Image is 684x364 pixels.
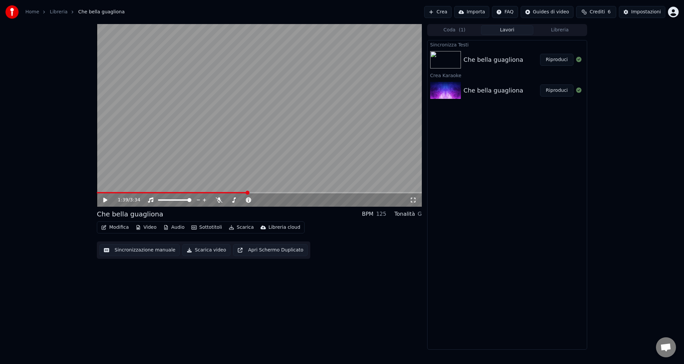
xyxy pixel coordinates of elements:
[521,6,573,18] button: Guides di video
[189,223,225,232] button: Sottotitoli
[118,197,128,203] span: 1:39
[608,9,611,15] span: 6
[619,6,665,18] button: Impostazioni
[5,5,19,19] img: youka
[417,210,421,218] div: G
[427,71,587,79] div: Crea Karaoke
[428,25,481,35] button: Coda
[362,210,373,218] div: BPM
[589,9,605,15] span: Crediti
[481,25,534,35] button: Lavori
[376,210,386,218] div: 125
[25,9,125,15] nav: breadcrumb
[100,244,180,256] button: Sincronizzazione manuale
[269,224,300,231] div: Libreria cloud
[25,9,39,15] a: Home
[133,223,159,232] button: Video
[464,55,523,64] div: Che bella guagliona
[459,27,466,33] span: ( 1 )
[97,209,163,219] div: Che bella guagliona
[394,210,415,218] div: Tonalità
[233,244,308,256] button: Apri Schermo Duplicato
[492,6,518,18] button: FAQ
[424,6,452,18] button: Crea
[656,337,676,357] div: Aprire la chat
[427,40,587,48] div: Sincronizza Testi
[533,25,586,35] button: Libreria
[226,223,256,232] button: Scarica
[130,197,140,203] span: 3:34
[631,9,661,15] div: Impostazioni
[454,6,489,18] button: Importa
[464,86,523,95] div: Che bella guagliona
[161,223,187,232] button: Audio
[118,197,134,203] div: /
[540,84,573,97] button: Riproduci
[78,9,125,15] span: Che bella guagliona
[182,244,230,256] button: Scarica video
[99,223,132,232] button: Modifica
[540,54,573,66] button: Riproduci
[50,9,67,15] a: Libreria
[576,6,616,18] button: Crediti6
